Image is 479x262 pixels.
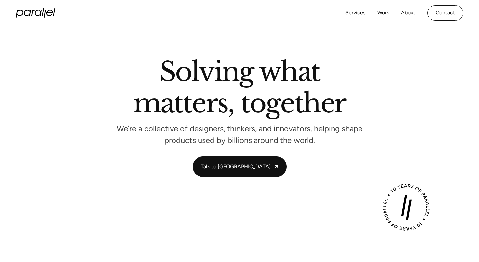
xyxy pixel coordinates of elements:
a: Services [345,8,365,18]
p: We’re a collective of designers, thinkers, and innovators, helping shape products used by billion... [116,126,363,143]
a: Work [377,8,389,18]
a: Contact [427,5,463,21]
h2: Solving what matters, together [133,59,346,119]
a: About [401,8,415,18]
a: home [16,8,55,18]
